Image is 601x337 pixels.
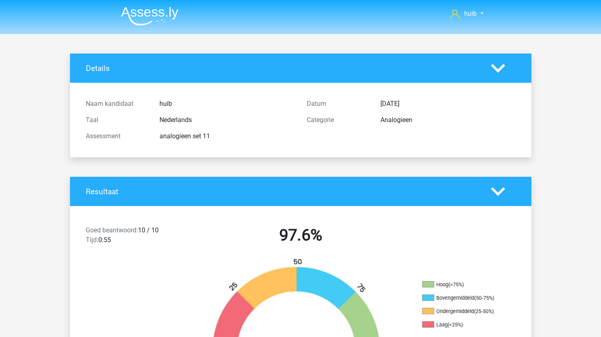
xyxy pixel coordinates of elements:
[86,187,479,196] h4: Resultaat
[301,99,374,109] div: Datum
[80,131,153,141] div: Assessment
[86,226,138,234] span: Goed beantwoord:
[448,281,464,288] div: (>75%)
[80,225,190,248] div: 10 / 10 0:55
[153,131,301,141] div: analogieen set 11
[474,308,494,314] div: (25-50%)
[86,64,479,73] h4: Details
[422,294,503,302] li: Bovengemiddeld
[301,115,374,125] div: Categorie
[422,308,503,315] li: Ondergemiddeld
[422,321,503,328] li: Laag
[153,115,301,125] div: Nederlands
[374,115,522,125] div: Analogieen
[196,225,405,245] h2: 97.6%
[474,295,494,301] div: (50-75%)
[80,115,153,125] div: Taal
[121,6,178,26] img: Assessly
[374,99,522,109] div: [DATE]
[80,99,153,109] div: Naam kandidaat
[464,10,477,17] span: huib
[448,322,463,328] div: (<25%)
[153,99,301,109] div: huib
[86,236,98,244] span: Tijd:
[447,9,486,19] a: huib
[422,281,503,288] li: Hoog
